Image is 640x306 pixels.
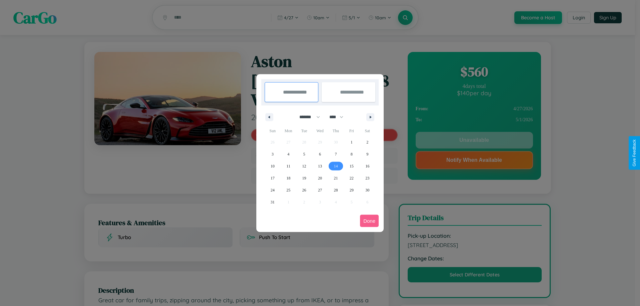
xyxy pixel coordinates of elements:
button: 2 [360,136,375,148]
button: 16 [360,160,375,172]
span: 27 [318,184,322,196]
span: Tue [296,126,312,136]
span: Wed [312,126,328,136]
span: 17 [271,172,275,184]
button: 25 [280,184,296,196]
button: 3 [265,148,280,160]
button: 9 [360,148,375,160]
button: 8 [344,148,359,160]
span: 10 [271,160,275,172]
span: 8 [351,148,353,160]
button: 30 [360,184,375,196]
button: 20 [312,172,328,184]
span: Sat [360,126,375,136]
span: 11 [286,160,290,172]
span: Thu [328,126,344,136]
button: 29 [344,184,359,196]
button: 26 [296,184,312,196]
button: 6 [312,148,328,160]
span: Fri [344,126,359,136]
button: 11 [280,160,296,172]
span: 1 [351,136,353,148]
span: 7 [335,148,337,160]
span: 20 [318,172,322,184]
button: 14 [328,160,344,172]
span: 12 [302,160,306,172]
span: 23 [365,172,369,184]
button: 7 [328,148,344,160]
span: 19 [302,172,306,184]
button: 22 [344,172,359,184]
span: 16 [365,160,369,172]
span: 31 [271,196,275,208]
button: 17 [265,172,280,184]
button: 31 [265,196,280,208]
span: 6 [319,148,321,160]
button: 10 [265,160,280,172]
button: 4 [280,148,296,160]
button: 1 [344,136,359,148]
span: 5 [303,148,305,160]
span: 22 [350,172,354,184]
button: 13 [312,160,328,172]
button: 27 [312,184,328,196]
span: 2 [366,136,368,148]
span: 18 [286,172,290,184]
div: Give Feedback [632,140,637,166]
span: 15 [350,160,354,172]
span: Mon [280,126,296,136]
span: 26 [302,184,306,196]
button: 19 [296,172,312,184]
span: 9 [366,148,368,160]
button: 5 [296,148,312,160]
button: 18 [280,172,296,184]
span: 24 [271,184,275,196]
span: 14 [334,160,338,172]
span: Sun [265,126,280,136]
button: 23 [360,172,375,184]
span: 25 [286,184,290,196]
span: 29 [350,184,354,196]
span: 21 [334,172,338,184]
button: 24 [265,184,280,196]
button: 15 [344,160,359,172]
span: 4 [287,148,289,160]
span: 13 [318,160,322,172]
span: 30 [365,184,369,196]
button: 12 [296,160,312,172]
span: 3 [272,148,274,160]
button: 28 [328,184,344,196]
button: Done [360,215,379,227]
span: 28 [334,184,338,196]
button: 21 [328,172,344,184]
